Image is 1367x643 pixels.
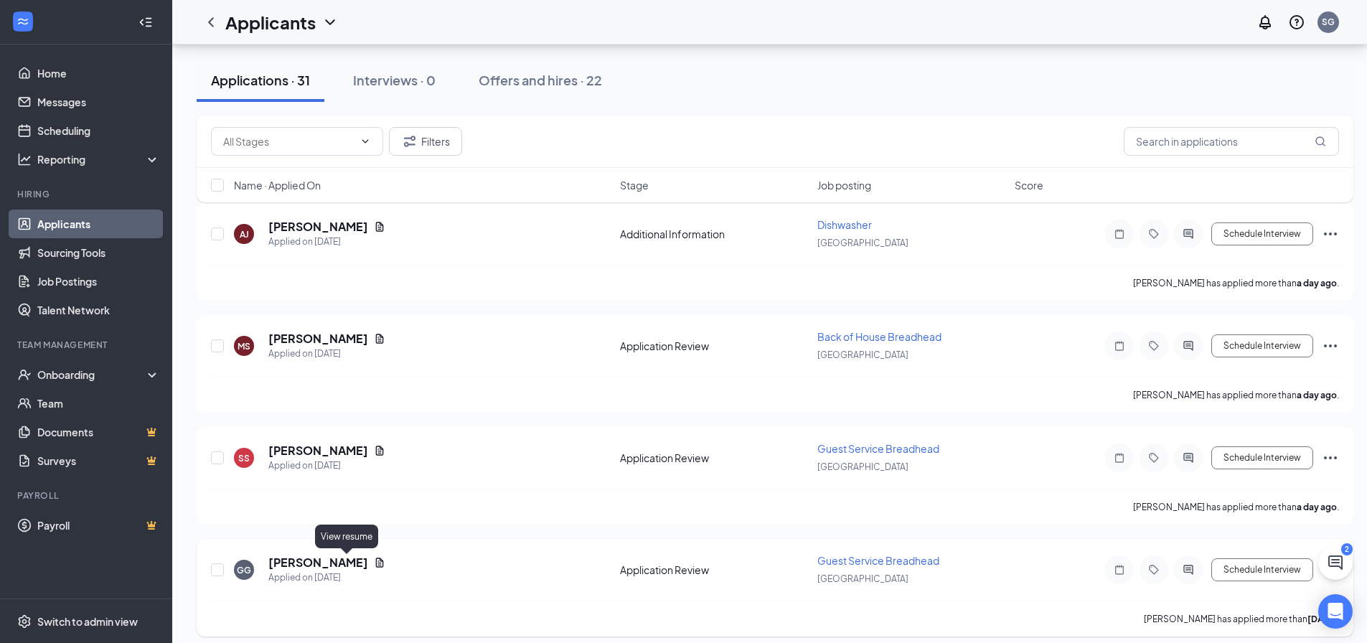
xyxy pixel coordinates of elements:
[17,614,32,629] svg: Settings
[374,333,385,344] svg: Document
[1322,225,1339,243] svg: Ellipses
[401,133,418,150] svg: Filter
[37,238,160,267] a: Sourcing Tools
[817,330,941,343] span: Back of House Breadhead
[37,418,160,446] a: DocumentsCrown
[1341,543,1353,555] div: 2
[1133,501,1339,513] p: [PERSON_NAME] has applied more than .
[211,71,310,89] div: Applications · 31
[268,459,385,473] div: Applied on [DATE]
[238,340,250,352] div: MS
[1145,564,1162,576] svg: Tag
[389,127,462,156] button: Filter Filters
[268,555,368,571] h5: [PERSON_NAME]
[225,10,316,34] h1: Applicants
[37,152,161,166] div: Reporting
[37,116,160,145] a: Scheduling
[1144,613,1339,625] p: [PERSON_NAME] has applied more than .
[1133,277,1339,289] p: [PERSON_NAME] has applied more than .
[1307,614,1337,624] b: [DATE]
[240,228,249,240] div: AJ
[817,442,939,455] span: Guest Service Breadhead
[1124,127,1339,156] input: Search in applications
[202,14,220,31] svg: ChevronLeft
[1111,452,1128,464] svg: Note
[315,525,378,548] div: View resume
[37,367,148,382] div: Onboarding
[17,339,157,351] div: Team Management
[1322,337,1339,355] svg: Ellipses
[1211,334,1313,357] button: Schedule Interview
[37,59,160,88] a: Home
[1133,389,1339,401] p: [PERSON_NAME] has applied more than .
[1322,16,1335,28] div: SG
[238,452,250,464] div: SS
[620,563,809,577] div: Application Review
[817,178,871,192] span: Job posting
[360,136,371,147] svg: ChevronDown
[817,461,908,472] span: [GEOGRAPHIC_DATA]
[321,14,339,31] svg: ChevronDown
[1211,558,1313,581] button: Schedule Interview
[1180,452,1197,464] svg: ActiveChat
[353,71,436,89] div: Interviews · 0
[1318,545,1353,580] button: ChatActive
[37,446,160,475] a: SurveysCrown
[1180,564,1197,576] svg: ActiveChat
[37,614,138,629] div: Switch to admin view
[817,218,872,231] span: Dishwasher
[817,573,908,584] span: [GEOGRAPHIC_DATA]
[268,571,385,585] div: Applied on [DATE]
[268,347,385,361] div: Applied on [DATE]
[37,267,160,296] a: Job Postings
[237,564,251,576] div: GG
[16,14,30,29] svg: WorkstreamLogo
[1111,340,1128,352] svg: Note
[1297,390,1337,400] b: a day ago
[374,221,385,233] svg: Document
[268,219,368,235] h5: [PERSON_NAME]
[1315,136,1326,147] svg: MagnifyingGlass
[620,227,809,241] div: Additional Information
[620,178,649,192] span: Stage
[817,349,908,360] span: [GEOGRAPHIC_DATA]
[138,15,153,29] svg: Collapse
[1297,278,1337,288] b: a day ago
[268,443,368,459] h5: [PERSON_NAME]
[1015,178,1043,192] span: Score
[1318,594,1353,629] div: Open Intercom Messenger
[620,451,809,465] div: Application Review
[37,511,160,540] a: PayrollCrown
[1256,14,1274,31] svg: Notifications
[1145,340,1162,352] svg: Tag
[1211,222,1313,245] button: Schedule Interview
[234,178,321,192] span: Name · Applied On
[1111,564,1128,576] svg: Note
[1145,452,1162,464] svg: Tag
[1322,449,1339,466] svg: Ellipses
[1327,554,1344,571] svg: ChatActive
[1180,340,1197,352] svg: ActiveChat
[223,133,354,149] input: All Stages
[1180,228,1197,240] svg: ActiveChat
[17,152,32,166] svg: Analysis
[268,331,368,347] h5: [PERSON_NAME]
[1111,228,1128,240] svg: Note
[1288,14,1305,31] svg: QuestionInfo
[1297,502,1337,512] b: a day ago
[17,188,157,200] div: Hiring
[817,554,939,567] span: Guest Service Breadhead
[817,238,908,248] span: [GEOGRAPHIC_DATA]
[374,557,385,568] svg: Document
[17,489,157,502] div: Payroll
[268,235,385,249] div: Applied on [DATE]
[37,389,160,418] a: Team
[1145,228,1162,240] svg: Tag
[374,445,385,456] svg: Document
[479,71,602,89] div: Offers and hires · 22
[620,339,809,353] div: Application Review
[37,296,160,324] a: Talent Network
[37,88,160,116] a: Messages
[1211,446,1313,469] button: Schedule Interview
